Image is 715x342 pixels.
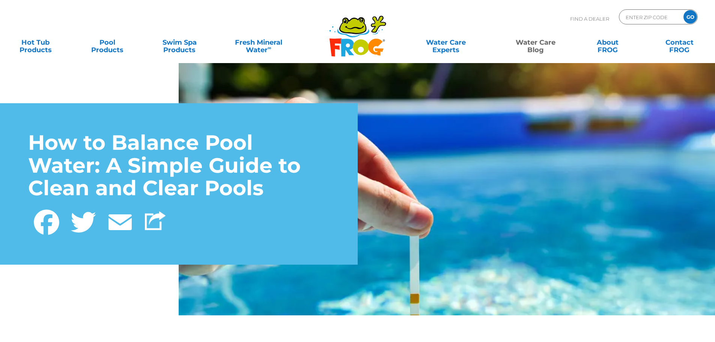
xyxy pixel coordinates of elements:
a: Hot TubProducts [8,35,63,50]
a: Swim SpaProducts [152,35,208,50]
p: Find A Dealer [570,9,609,28]
sup: ∞ [268,45,271,51]
a: Facebook [28,205,65,237]
a: AboutFROG [580,35,635,50]
input: Zip Code Form [625,12,676,23]
a: Fresh MineralWater∞ [223,35,294,50]
h1: How to Balance Pool Water: A Simple Guide to Clean and Clear Pools [28,131,330,200]
input: GO [683,10,697,24]
a: PoolProducts [80,35,135,50]
a: ContactFROG [652,35,707,50]
a: Twitter [65,205,102,237]
a: Email [102,205,138,237]
img: Share [145,211,166,230]
a: Water CareExperts [400,35,491,50]
a: Water CareBlog [507,35,563,50]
